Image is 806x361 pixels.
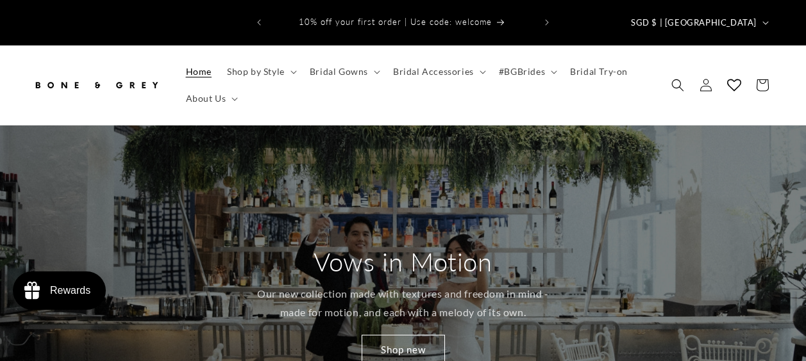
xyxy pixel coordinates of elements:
p: Our new collection made with textures and freedom in mind - made for motion, and each with a melo... [251,285,555,322]
summary: Bridal Gowns [302,58,385,85]
summary: #BGBrides [491,58,562,85]
summary: About Us [178,85,244,112]
a: Home [178,58,219,85]
a: Bridal Try-on [562,58,635,85]
span: SGD $ | [GEOGRAPHIC_DATA] [631,17,757,29]
summary: Bridal Accessories [385,58,491,85]
div: Rewards [50,285,90,296]
img: Bone and Grey Bridal [32,71,160,99]
span: Home [186,66,212,77]
span: About Us [186,93,226,104]
a: Bone and Grey Bridal [28,66,165,104]
summary: Search [664,71,692,99]
span: Bridal Gowns [310,66,368,77]
button: SGD $ | [GEOGRAPHIC_DATA] [623,10,774,35]
h2: Vows in Motion [314,245,492,278]
span: Shop by Style [227,66,285,77]
span: 10% off your first order | Use code: welcome [299,17,492,27]
span: Bridal Accessories [393,66,474,77]
button: Next announcement [533,10,561,35]
span: Bridal Try-on [570,66,628,77]
button: Previous announcement [245,10,273,35]
span: #BGBrides [499,66,545,77]
summary: Shop by Style [219,58,302,85]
